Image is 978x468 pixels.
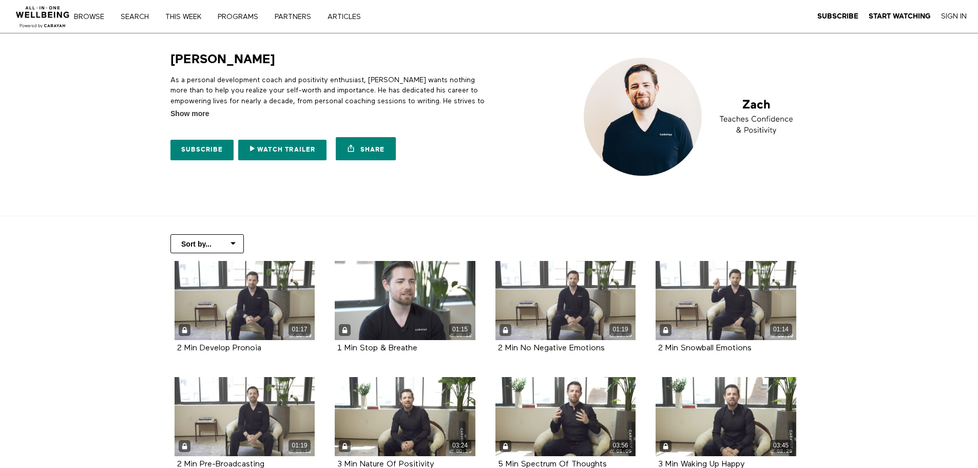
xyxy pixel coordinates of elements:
strong: Start Watching [869,12,931,20]
a: 2 Min Develop Pronoia 01:17 [175,261,315,340]
a: PROGRAMS [214,13,269,21]
span: Show more [170,108,209,119]
div: 01:19 [289,440,311,452]
a: Subscribe [817,12,858,21]
a: 2 Min Pre-Broadcasting [177,460,264,468]
a: ARTICLES [324,13,372,21]
a: THIS WEEK [162,13,212,21]
p: As a personal development coach and positivity enthusiast, [PERSON_NAME] wants nothing more than ... [170,75,485,127]
a: 3 Min Waking Up Happy 03:45 [656,377,796,456]
a: 2 Min Snowball Emotions 01:14 [656,261,796,340]
a: Watch Trailer [238,140,327,160]
strong: Subscribe [817,12,858,20]
a: 3 Min Nature Of Positivity [337,460,434,468]
div: 03:56 [609,440,631,452]
a: Subscribe [170,140,234,160]
div: 01:14 [770,324,792,335]
img: Zach [575,51,808,182]
a: Start Watching [869,12,931,21]
nav: Primary [81,11,382,22]
a: Browse [70,13,115,21]
a: Share [336,137,395,160]
a: 1 Min Stop & Breathe [337,344,417,352]
h1: [PERSON_NAME] [170,51,275,67]
div: 01:17 [289,324,311,335]
a: 2 Min Pre-Broadcasting 01:19 [175,377,315,456]
a: 2 Min No Negative Emotions 01:19 [495,261,636,340]
a: 3 Min Nature Of Positivity 03:24 [335,377,475,456]
a: 1 Min Stop & Breathe 01:15 [335,261,475,340]
a: 2 Min Develop Pronoia [177,344,261,352]
a: 3 Min Waking Up Happy [658,460,745,468]
a: Search [117,13,160,21]
a: PARTNERS [271,13,322,21]
a: Sign In [941,12,967,21]
div: 03:24 [449,440,471,452]
a: 5 Min Spectrum Of Thoughts [498,460,607,468]
a: 2 Min No Negative Emotions [498,344,605,352]
a: 2 Min Snowball Emotions [658,344,752,352]
div: 01:19 [609,324,631,335]
div: 01:15 [449,324,471,335]
a: 5 Min Spectrum Of Thoughts 03:56 [495,377,636,456]
div: 03:45 [770,440,792,452]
